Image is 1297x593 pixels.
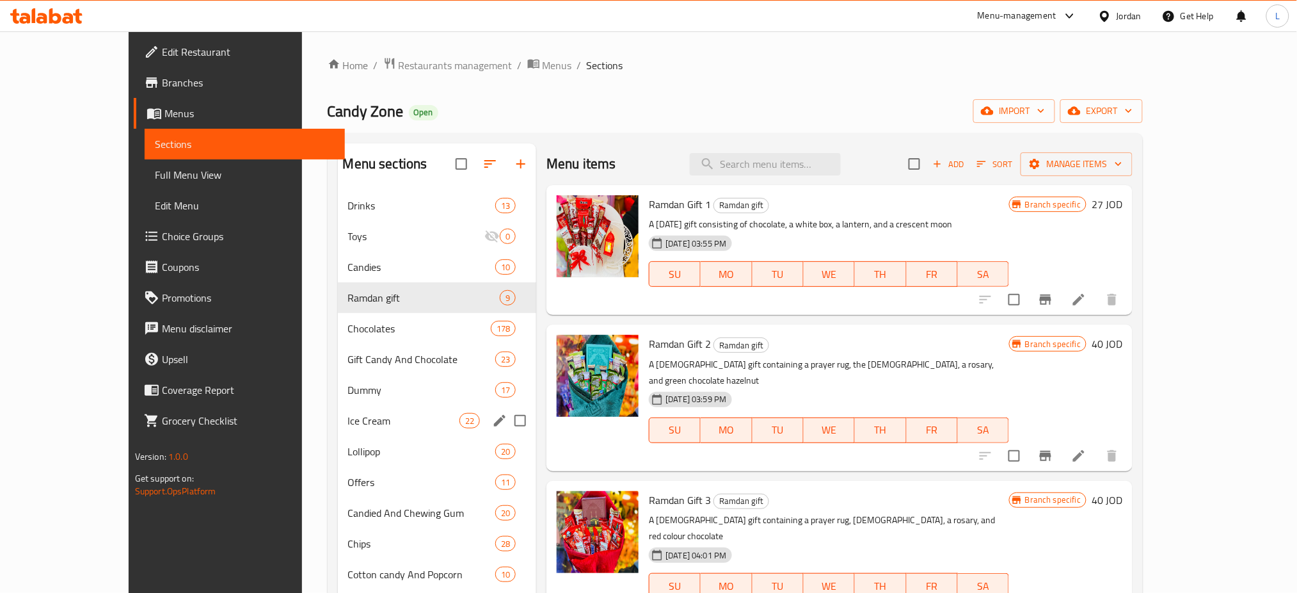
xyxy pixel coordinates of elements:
[348,290,500,305] span: Ramdan gift
[134,37,346,67] a: Edit Restaurant
[134,344,346,375] a: Upsell
[338,344,537,375] div: Gift Candy And Chocolate23
[134,67,346,98] a: Branches
[1020,199,1086,211] span: Branch specific
[496,353,515,366] span: 23
[328,58,369,73] a: Home
[162,290,335,305] span: Promotions
[1097,284,1127,315] button: delete
[328,57,1143,74] nav: breadcrumb
[399,58,513,73] span: Restaurants management
[348,444,495,459] span: Lollipop
[495,567,516,582] div: items
[714,198,768,213] span: Ramdan gift
[860,421,901,439] span: TH
[713,494,769,509] div: Ramdan gift
[500,292,515,304] span: 9
[134,313,346,344] a: Menu disclaimer
[557,335,639,417] img: Ramdan Gift 2
[495,536,516,551] div: items
[134,221,346,252] a: Choice Groups
[1092,335,1122,353] h6: 40 JOD
[958,261,1009,287] button: SA
[164,106,335,121] span: Menus
[649,216,1009,232] p: A [DATE] gift consisting of chocolate, a white box, a lantern, and a crescent moon
[901,150,928,177] span: Select section
[348,413,459,428] span: Ice Cream
[145,129,346,159] a: Sections
[496,200,515,212] span: 13
[496,446,515,458] span: 20
[348,259,495,275] div: Candies
[135,470,194,487] span: Get support on:
[135,448,166,465] span: Version:
[931,157,966,172] span: Add
[1020,338,1086,350] span: Branch specific
[1071,448,1086,464] a: Edit menu item
[973,99,1055,123] button: import
[1020,494,1086,506] span: Branch specific
[714,338,768,353] span: Ramdan gift
[134,252,346,282] a: Coupons
[500,231,515,243] span: 0
[348,505,495,521] div: Candied And Chewing Gum
[1021,152,1133,176] button: Manage items
[701,418,752,443] button: MO
[348,382,495,398] span: Dummy
[1092,491,1122,509] h6: 40 JOD
[907,261,958,287] button: FR
[855,418,906,443] button: TH
[328,97,404,126] span: Candy Zone
[752,261,804,287] button: TU
[1070,103,1133,119] span: export
[1097,441,1127,471] button: delete
[338,375,537,405] div: Dummy17
[649,357,1009,389] p: A [DEMOGRAPHIC_DATA] gift containing a prayer rug, the [DEMOGRAPHIC_DATA], a rosary, and green ch...
[475,149,505,179] span: Sort sections
[928,154,969,174] button: Add
[145,190,346,221] a: Edit Menu
[660,549,731,562] span: [DATE] 04:01 PM
[496,476,515,489] span: 11
[162,352,335,367] span: Upsell
[155,136,335,152] span: Sections
[484,229,500,244] svg: Inactive section
[338,190,537,221] div: Drinks13
[495,444,516,459] div: items
[338,252,537,282] div: Candies10
[491,321,516,336] div: items
[1092,195,1122,213] h6: 27 JOD
[714,494,768,508] span: Ramdan gift
[338,498,537,528] div: Candied And Chewing Gum20
[383,57,513,74] a: Restaurants management
[958,418,1009,443] button: SA
[706,265,747,284] span: MO
[655,265,696,284] span: SU
[348,567,495,582] span: Cotton candy And Popcorn
[963,265,1004,284] span: SA
[1071,292,1086,307] a: Edit menu item
[804,418,855,443] button: WE
[546,154,616,174] h2: Menu items
[338,467,537,498] div: Offers11
[1001,286,1028,313] span: Select to update
[713,198,769,213] div: Ramdan gift
[974,154,1015,174] button: Sort
[495,475,516,490] div: items
[155,198,335,213] span: Edit Menu
[343,154,427,174] h2: Menu sections
[1060,99,1143,123] button: export
[348,198,495,213] div: Drinks
[809,265,850,284] span: WE
[557,195,639,277] img: Ramdan Gift 1
[496,569,515,581] span: 10
[338,528,537,559] div: Chips28
[348,229,485,244] span: Toys
[495,352,516,367] div: items
[491,323,515,335] span: 178
[577,58,582,73] li: /
[804,261,855,287] button: WE
[348,352,495,367] span: Gift Candy And Chocolate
